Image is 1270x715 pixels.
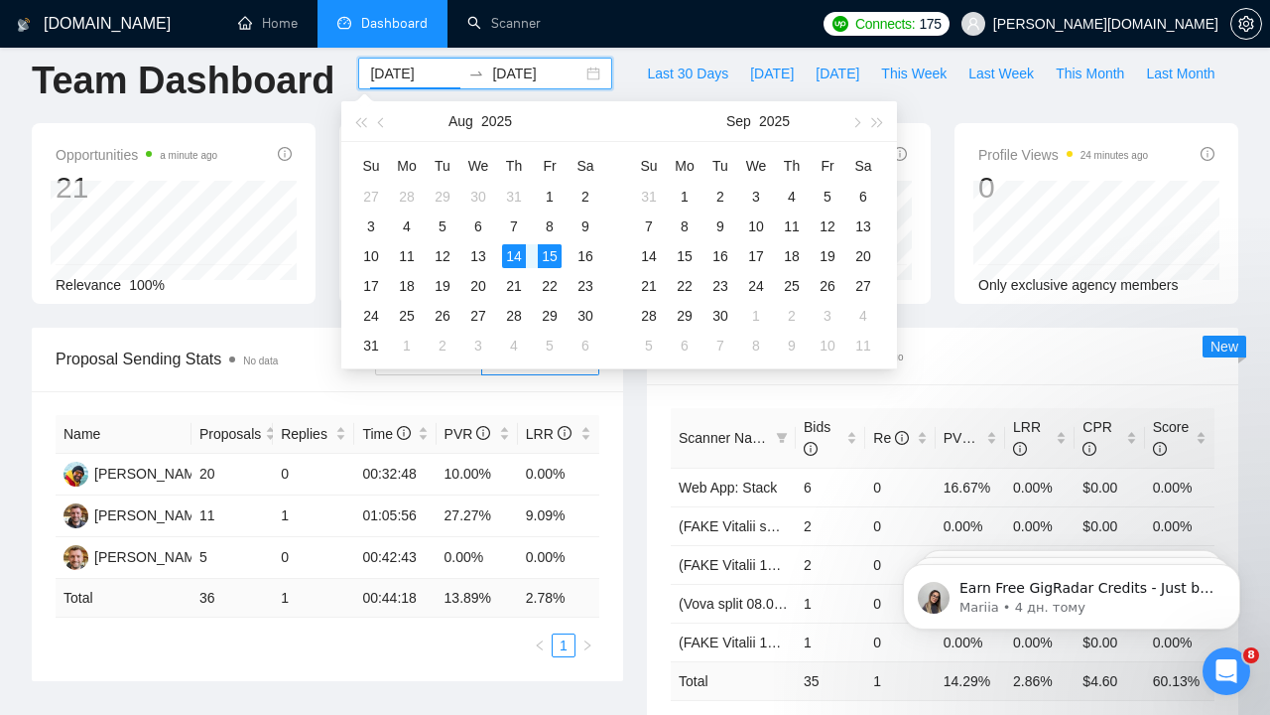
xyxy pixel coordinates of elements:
[865,468,935,506] td: 0
[865,584,935,623] td: 0
[1013,419,1041,457] span: LRR
[671,344,1214,368] span: Scanner Breakdown
[1075,661,1144,700] td: $ 4.60
[865,661,935,700] td: 1
[1005,468,1075,506] td: 0.00%
[957,58,1045,89] button: Last Week
[919,13,941,35] span: 175
[94,463,208,485] div: [PERSON_NAME]
[273,537,354,579] td: 0
[581,640,593,651] span: right
[492,63,582,84] input: End date
[1135,58,1225,89] button: Last Month
[1082,442,1096,456] span: info-circle
[518,579,599,618] td: 2.78 %
[468,66,484,81] span: to
[636,58,739,89] button: Last 30 Days
[1145,506,1214,545] td: 0.00%
[865,623,935,661] td: 0
[129,277,165,293] span: 100%
[518,454,599,496] td: 0.00%
[575,634,599,657] button: right
[796,506,865,545] td: 2
[191,454,273,496] td: 20
[552,634,575,657] li: 1
[63,465,208,481] a: VS[PERSON_NAME]
[1082,419,1112,457] span: CPR
[476,426,490,440] span: info-circle
[873,430,909,446] span: Re
[354,454,436,496] td: 00:32:48
[1075,468,1144,506] td: $0.00
[1203,647,1250,695] iframe: Intercom live chat
[944,430,990,446] span: PVR
[776,432,788,444] span: filter
[1146,63,1214,84] span: Last Month
[796,661,865,700] td: 35
[281,423,331,445] span: Replies
[873,522,1270,661] iframe: Intercom notifications повідомлення
[437,454,518,496] td: 10.00%
[199,423,261,445] span: Proposals
[575,634,599,657] li: Next Page
[671,169,790,207] div: 4
[397,426,411,440] span: info-circle
[1005,661,1075,700] td: 2.86 %
[1243,647,1259,663] span: 8
[467,15,541,32] a: searchScanner
[534,640,546,651] span: left
[679,596,948,612] a: (Vova split 08.07) Sales (Yes Prompt 13.08)
[1153,419,1190,457] span: Score
[1145,468,1214,506] td: 0.00%
[391,352,465,367] span: By manager
[518,537,599,579] td: 0.00%
[865,545,935,584] td: 0
[1080,150,1148,161] time: 24 minutes ago
[160,150,217,161] time: a minute ago
[437,579,518,618] td: 13.89 %
[553,635,574,656] a: 1
[870,58,957,89] button: This Week
[750,63,794,84] span: [DATE]
[273,415,354,454] th: Replies
[63,503,88,528] img: VS
[679,518,984,534] a: (FAKE Vitalii split 14.08) Saas (NO Prompt 01.07)
[56,347,375,371] span: Proposal Sending Stats
[855,13,915,35] span: Connects:
[370,63,460,84] input: Start date
[444,426,491,442] span: PVR
[796,623,865,661] td: 1
[191,415,273,454] th: Proposals
[273,496,354,537] td: 1
[94,504,208,526] div: [PERSON_NAME]
[191,579,273,618] td: 36
[679,557,982,573] a: (FAKE Vitalii 14.08) Full-stack (NO prompt 01.07)
[1075,506,1144,545] td: $0.00
[1013,442,1027,456] span: info-circle
[243,356,278,366] span: No data
[816,63,859,84] span: [DATE]
[1230,16,1262,32] a: setting
[94,546,208,568] div: [PERSON_NAME]
[363,143,481,167] span: Proposals
[238,15,298,32] a: homeHome
[1201,147,1214,161] span: info-circle
[437,496,518,537] td: 27.27%
[671,661,796,700] td: Total
[191,537,273,579] td: 5
[804,442,818,456] span: info-circle
[273,579,354,618] td: 1
[585,147,599,161] span: info-circle
[832,16,848,32] img: upwork-logo.png
[56,579,191,618] td: Total
[337,16,351,30] span: dashboard
[772,423,792,453] span: filter
[63,545,88,570] img: VS
[978,169,1148,207] div: 0
[278,147,292,161] span: info-circle
[679,430,771,446] span: Scanner Name
[1230,8,1262,40] button: setting
[363,169,481,207] div: 36
[968,63,1034,84] span: Last Week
